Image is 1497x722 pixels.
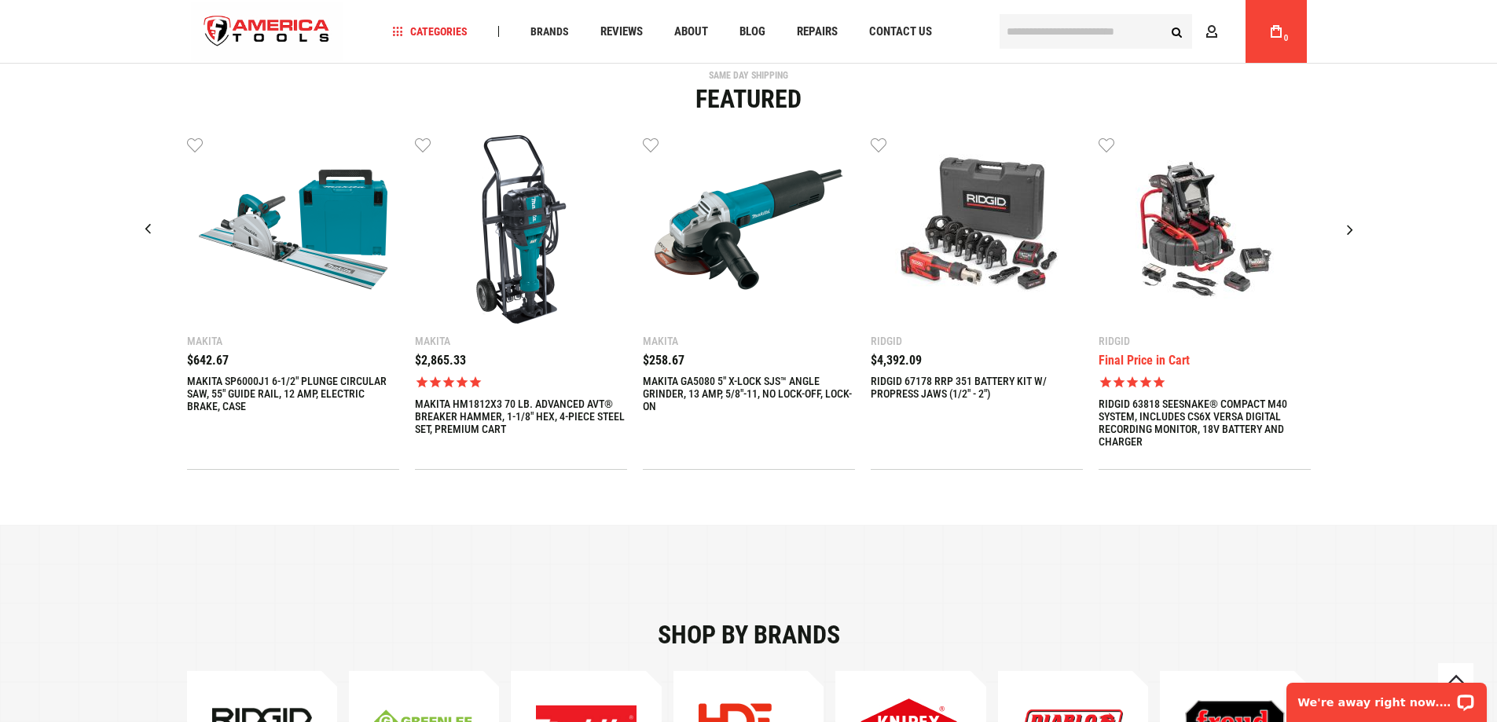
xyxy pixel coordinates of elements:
[1099,398,1311,448] a: RIDGID 63818 SEESNAKE® COMPACT M40 SYSTEM, INCLUDES CS6X VERSA DIGITAL RECORDING MONITOR, 18V BAT...
[871,135,1083,470] div: 8 / 9
[1099,135,1311,470] div: 9 / 9
[415,135,627,328] a: MAKITA HM1812X3 70 LB. ADVANCED AVT® BREAKER HAMMER, 1-1/8" HEX, 4-PIECE STEEL SET, PREMIUM CART
[600,26,643,38] span: Reviews
[187,135,399,470] div: 5 / 9
[643,135,855,328] a: MAKITA GA5080 5" X-LOCK SJS™ ANGLE GRINDER, 13 AMP, 5/8"-11, NO LOCK-OFF, LOCK-ON
[199,135,387,324] img: MAKITA SP6000J1 6-1/2" PLUNGE CIRCULAR SAW, 55" GUIDE RAIL, 12 AMP, ELECTRIC BRAKE, CASE
[643,375,855,412] a: MAKITA GA5080 5" X-LOCK SJS™ ANGLE GRINDER, 13 AMP, 5/8"-11, NO LOCK-OFF, LOCK-ON
[871,375,1083,400] a: RIDGID 67178 RRP 351 BATTERY KIT W/ PROPRESS JAWS (1/2" - 2")
[392,26,468,37] span: Categories
[427,135,615,324] img: MAKITA HM1812X3 70 LB. ADVANCED AVT® BREAKER HAMMER, 1-1/8" HEX, 4-PIECE STEEL SET, PREMIUM CART
[523,21,576,42] a: Brands
[797,26,838,38] span: Repairs
[643,135,855,470] div: 7 / 9
[1099,375,1311,390] span: Rated 5.0 out of 5 stars 1 reviews
[187,86,1311,112] div: Featured
[415,353,466,368] span: $2,865.33
[739,26,765,38] span: Blog
[191,2,343,61] a: store logo
[1110,135,1299,324] img: RIDGID 63818 SEESNAKE® COMPACT M40 SYSTEM, INCLUDES CS6X VERSA DIGITAL RECORDING MONITOR, 18V BAT...
[1276,673,1497,722] iframe: LiveChat chat widget
[593,21,650,42] a: Reviews
[790,21,845,42] a: Repairs
[187,135,399,328] a: MAKITA SP6000J1 6-1/2" PLUNGE CIRCULAR SAW, 55" GUIDE RAIL, 12 AMP, ELECTRIC BRAKE, CASE
[530,26,569,37] span: Brands
[187,71,1311,80] div: SAME DAY SHIPPING
[1162,16,1192,46] button: Search
[385,21,475,42] a: Categories
[871,335,1083,346] div: Ridgid
[643,353,684,368] span: $258.67
[869,26,932,38] span: Contact Us
[187,353,229,368] span: $642.67
[415,398,627,435] a: MAKITA HM1812X3 70 LB. ADVANCED AVT® BREAKER HAMMER, 1-1/8" HEX, 4-PIECE STEEL SET, PREMIUM CART
[191,2,343,61] img: America Tools
[1330,210,1370,249] div: Next slide
[1099,354,1190,367] div: Final Price in Cart
[187,375,399,412] a: MAKITA SP6000J1 6-1/2" PLUNGE CIRCULAR SAW, 55" GUIDE RAIL, 12 AMP, ELECTRIC BRAKE, CASE
[732,21,772,42] a: Blog
[187,335,399,346] div: Makita
[415,135,627,470] div: 6 / 9
[415,335,627,346] div: Makita
[1284,34,1289,42] span: 0
[862,21,939,42] a: Contact Us
[415,375,627,390] span: Rated 5.0 out of 5 stars 1 reviews
[1099,135,1311,328] a: RIDGID 63818 SEESNAKE® COMPACT M40 SYSTEM, INCLUDES CS6X VERSA DIGITAL RECORDING MONITOR, 18V BAT...
[1099,335,1311,346] div: Ridgid
[674,26,708,38] span: About
[655,135,843,324] img: MAKITA GA5080 5" X-LOCK SJS™ ANGLE GRINDER, 13 AMP, 5/8"-11, NO LOCK-OFF, LOCK-ON
[643,335,855,346] div: Makita
[882,135,1071,324] img: RIDGID 67178 RRP 351 BATTERY KIT W/ PROPRESS JAWS (1/2" - 2")
[871,353,922,368] span: $4,392.09
[667,21,715,42] a: About
[128,210,167,249] div: Previous slide
[187,622,1311,647] div: Shop by brands
[871,135,1083,328] a: RIDGID 67178 RRP 351 BATTERY KIT W/ PROPRESS JAWS (1/2" - 2")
